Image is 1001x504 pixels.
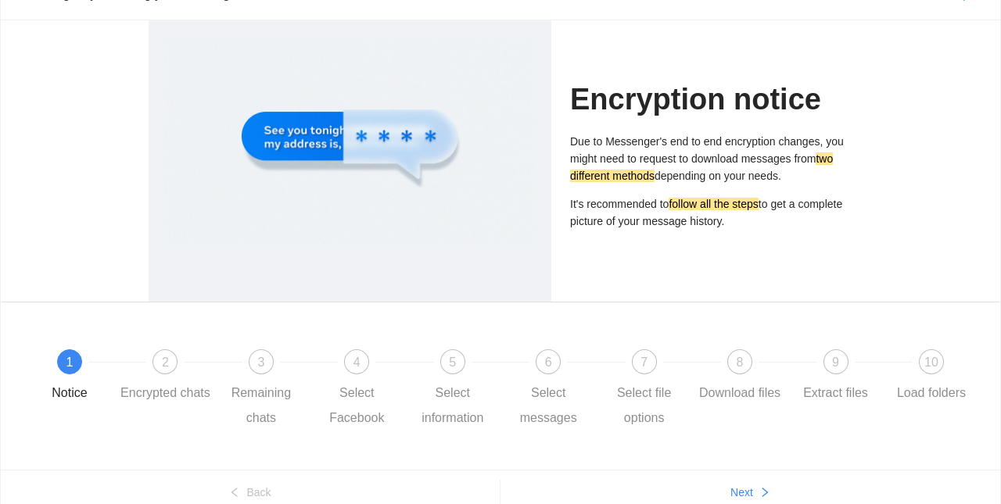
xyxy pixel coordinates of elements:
[570,81,852,118] h1: Encryption notice
[162,356,169,369] span: 2
[699,381,780,406] div: Download files
[311,381,402,431] div: Select Facebook
[640,356,648,369] span: 7
[24,349,120,406] div: 1Notice
[449,356,456,369] span: 5
[570,152,833,182] mark: two different methods
[545,356,552,369] span: 6
[353,356,361,369] span: 4
[803,381,868,406] div: Extract files
[730,484,753,501] span: Next
[570,133,852,184] p: Due to Messenger's end to end encryption changes, you might need to request to download messages ...
[669,198,758,210] mark: follow all the steps
[52,381,87,406] div: Notice
[886,349,977,406] div: 10Load folders
[216,349,311,431] div: 3Remaining chats
[257,356,264,369] span: 3
[791,349,886,406] div: 9Extract files
[694,349,790,406] div: 8Download files
[311,349,407,431] div: 4Select Facebook
[407,381,498,431] div: Select information
[407,349,503,431] div: 5Select information
[897,381,966,406] div: Load folders
[216,381,307,431] div: Remaining chats
[570,195,852,230] p: It's recommended to to get a complete picture of your message history.
[503,349,598,431] div: 6Select messages
[599,381,690,431] div: Select file options
[599,349,694,431] div: 7Select file options
[120,349,215,406] div: 2Encrypted chats
[737,356,744,369] span: 8
[759,487,770,499] span: right
[66,356,74,369] span: 1
[120,381,210,406] div: Encrypted chats
[503,381,594,431] div: Select messages
[832,356,839,369] span: 9
[924,356,938,369] span: 10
